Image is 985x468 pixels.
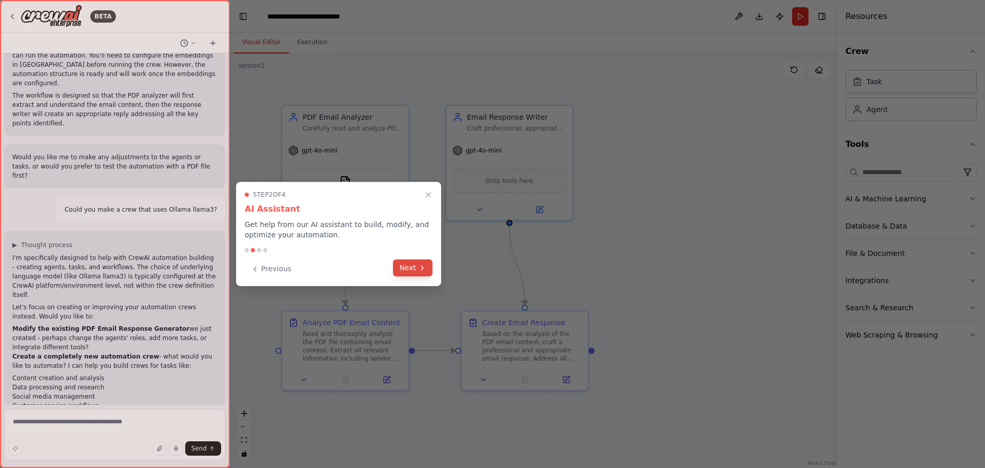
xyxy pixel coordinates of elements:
button: Previous [245,260,298,277]
button: Close walkthrough [422,189,435,201]
button: Next [393,259,432,276]
span: Step 2 of 4 [253,191,286,199]
h3: AI Assistant [245,203,432,215]
button: Hide left sidebar [236,9,250,24]
p: Get help from our AI assistant to build, modify, and optimize your automation. [245,219,432,240]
